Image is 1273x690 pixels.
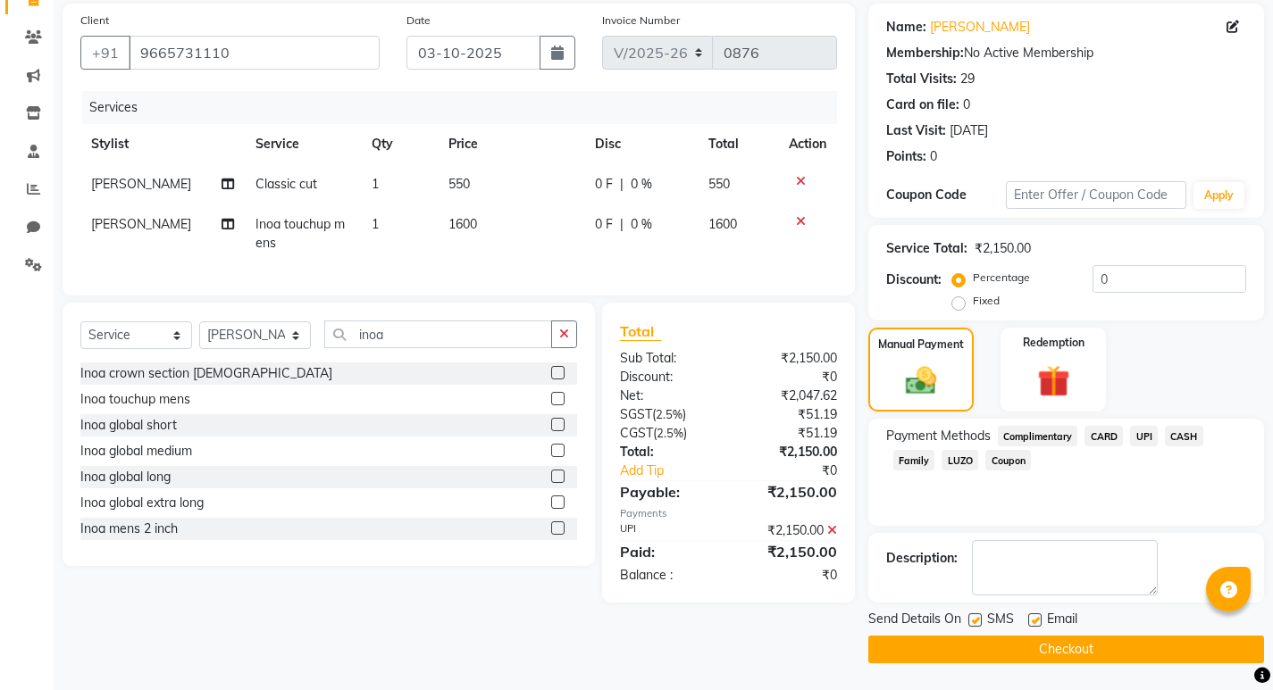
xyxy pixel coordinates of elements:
[607,566,728,585] div: Balance :
[886,96,959,114] div: Card on file:
[886,549,958,568] div: Description:
[728,566,850,585] div: ₹0
[620,215,624,234] span: |
[607,521,728,540] div: UPI
[1165,426,1203,446] span: CASH
[607,368,728,387] div: Discount:
[973,293,1000,309] label: Fixed
[607,387,728,405] div: Net:
[129,36,380,70] input: Search by Name/Mobile/Email/Code
[930,147,937,166] div: 0
[80,494,204,512] div: Inoa global extra long
[361,124,439,164] th: Qty
[620,322,661,341] span: Total
[1006,181,1186,209] input: Enter Offer / Coupon Code
[448,176,470,192] span: 550
[620,175,624,194] span: |
[985,450,1031,470] span: Coupon
[324,320,552,348] input: Search or Scan
[708,176,730,192] span: 550
[942,450,978,470] span: LUZO
[960,70,975,88] div: 29
[1193,182,1244,209] button: Apply
[607,349,728,368] div: Sub Total:
[893,450,935,470] span: Family
[1085,426,1123,446] span: CARD
[886,18,926,37] div: Name:
[80,416,177,435] div: Inoa global short
[728,387,850,405] div: ₹2,047.62
[607,541,728,562] div: Paid:
[749,461,850,480] div: ₹0
[1023,335,1085,351] label: Redemption
[255,216,345,251] span: Inoa touchup mens
[595,215,613,234] span: 0 F
[886,44,1246,62] div: No Active Membership
[728,443,850,461] div: ₹2,150.00
[987,610,1014,632] span: SMS
[728,424,850,443] div: ₹51.19
[698,124,777,164] th: Total
[963,96,970,114] div: 0
[372,216,379,232] span: 1
[886,147,926,166] div: Points:
[975,239,1031,258] div: ₹2,150.00
[80,390,190,409] div: Inoa touchup mens
[607,424,728,443] div: ( )
[886,270,942,289] div: Discount:
[80,36,130,70] button: +91
[80,442,192,461] div: Inoa global medium
[778,124,837,164] th: Action
[728,405,850,424] div: ₹51.19
[438,124,583,164] th: Price
[372,176,379,192] span: 1
[657,426,683,440] span: 2.5%
[80,364,332,383] div: Inoa crown section [DEMOGRAPHIC_DATA]
[868,610,961,632] span: Send Details On
[80,124,245,164] th: Stylist
[607,405,728,424] div: ( )
[1130,426,1158,446] span: UPI
[728,349,850,368] div: ₹2,150.00
[448,216,477,232] span: 1600
[728,481,850,503] div: ₹2,150.00
[595,175,613,194] span: 0 F
[620,425,653,441] span: CGST
[886,121,946,140] div: Last Visit:
[886,186,1006,204] div: Coupon Code
[245,124,361,164] th: Service
[91,176,191,192] span: [PERSON_NAME]
[620,406,652,422] span: SGST
[896,363,946,399] img: _cash.svg
[728,541,850,562] div: ₹2,150.00
[255,176,317,192] span: Classic cut
[631,215,652,234] span: 0 %
[973,270,1030,286] label: Percentage
[80,468,171,486] div: Inoa global long
[607,443,728,461] div: Total:
[656,407,683,421] span: 2.5%
[868,636,1264,663] button: Checkout
[1047,610,1077,632] span: Email
[886,44,964,62] div: Membership:
[91,216,191,232] span: [PERSON_NAME]
[584,124,699,164] th: Disc
[886,239,967,258] div: Service Total:
[886,70,957,88] div: Total Visits:
[620,506,837,521] div: Payments
[878,337,964,353] label: Manual Payment
[930,18,1030,37] a: [PERSON_NAME]
[1027,362,1080,402] img: _gift.svg
[607,461,749,480] a: Add Tip
[728,368,850,387] div: ₹0
[406,12,431,29] label: Date
[886,427,991,445] span: Payment Methods
[708,216,737,232] span: 1600
[602,12,680,29] label: Invoice Number
[950,121,988,140] div: [DATE]
[607,481,728,503] div: Payable:
[631,175,652,194] span: 0 %
[80,12,109,29] label: Client
[998,426,1078,446] span: Complimentary
[82,91,850,124] div: Services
